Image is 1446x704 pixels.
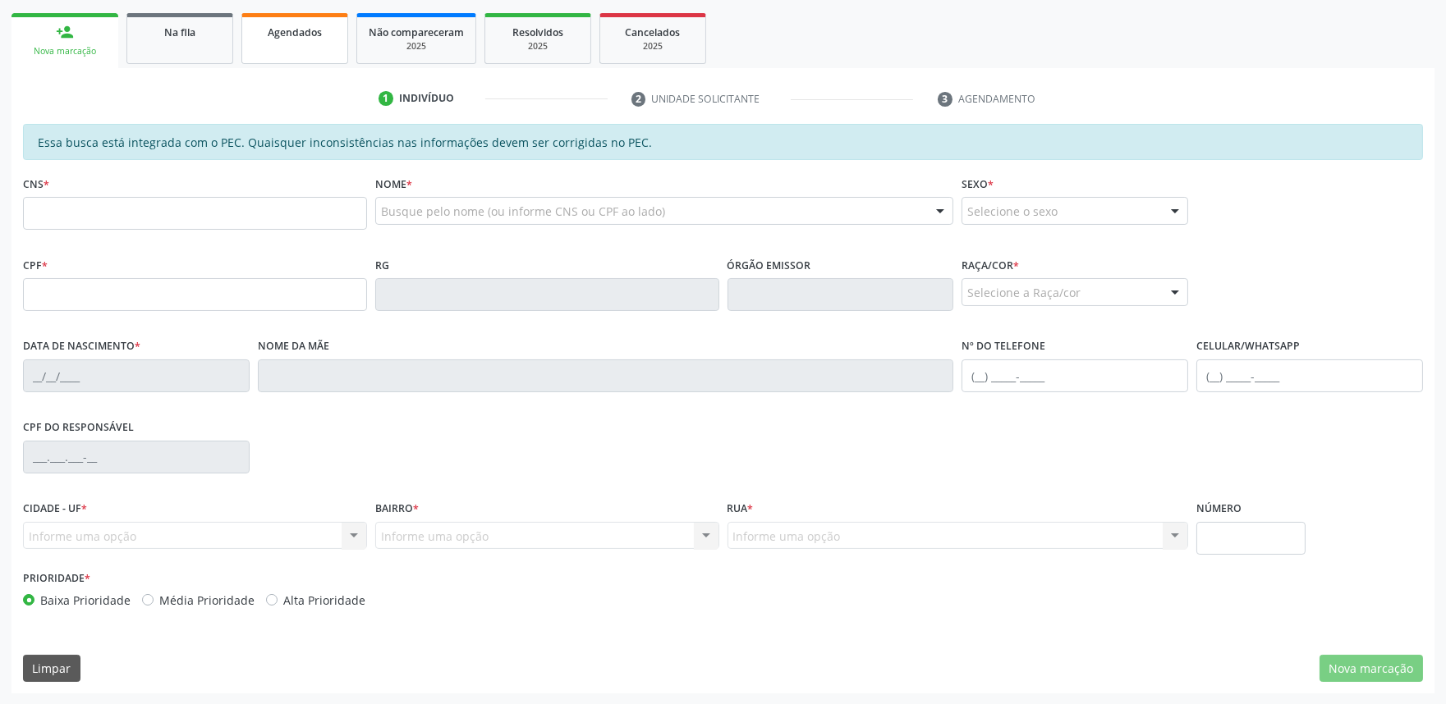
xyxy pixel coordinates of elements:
[40,592,131,609] label: Baixa Prioridade
[56,23,74,41] div: person_add
[1196,334,1300,359] label: Celular/WhatsApp
[369,40,464,53] div: 2025
[1320,655,1423,683] button: Nova marcação
[967,203,1058,220] span: Selecione o sexo
[23,496,87,522] label: Cidade - UF
[375,171,412,197] label: Nome
[1196,359,1423,392] input: (__) _____-_____
[626,25,681,39] span: Cancelados
[23,171,49,197] label: CNS
[962,334,1045,359] label: Nº do Telefone
[23,334,140,359] label: Data de nascimento
[283,592,365,609] label: Alta Prioridade
[159,592,255,609] label: Média Prioridade
[164,25,195,39] span: Na fila
[381,203,665,220] span: Busque pelo nome (ou informe CNS ou CPF ao lado)
[497,40,579,53] div: 2025
[268,25,322,39] span: Agendados
[512,25,563,39] span: Resolvidos
[369,25,464,39] span: Não compareceram
[612,40,694,53] div: 2025
[23,441,250,473] input: ___.___.___-__
[23,415,134,441] label: CPF do responsável
[23,45,107,57] div: Nova marcação
[728,496,754,522] label: Rua
[375,253,389,278] label: RG
[379,91,393,106] div: 1
[728,253,811,278] label: Órgão emissor
[258,334,329,359] label: Nome da mãe
[967,284,1081,301] span: Selecione a Raça/cor
[375,496,419,522] label: Bairro
[399,91,454,106] div: Indivíduo
[962,171,994,197] label: Sexo
[23,253,48,278] label: CPF
[962,253,1019,278] label: Raça/cor
[962,359,1188,392] input: (__) _____-_____
[1196,496,1242,522] label: Número
[23,359,250,392] input: __/__/____
[23,566,90,592] label: Prioridade
[23,124,1423,160] div: Essa busca está integrada com o PEC. Quaisquer inconsistências nas informações devem ser corrigid...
